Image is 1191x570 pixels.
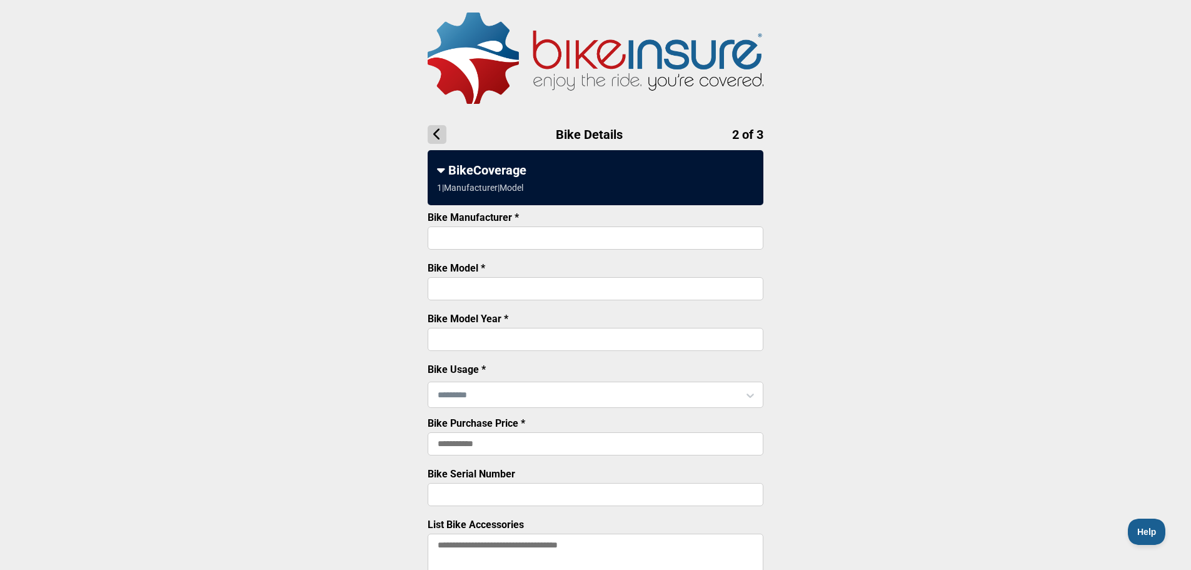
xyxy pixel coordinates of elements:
span: 2 of 3 [732,127,763,142]
label: Bike Model Year * [428,313,508,325]
label: Bike Manufacturer * [428,211,519,223]
label: List Bike Accessories [428,519,524,531]
div: 1 | Manufacturer | Model [437,183,523,193]
label: Bike Usage * [428,364,486,375]
div: BikeCoverage [437,163,754,178]
label: Bike Purchase Price * [428,417,525,429]
label: Bike Model * [428,262,485,274]
label: Bike Serial Number [428,468,515,480]
h1: Bike Details [428,125,763,144]
iframe: Toggle Customer Support [1128,519,1166,545]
